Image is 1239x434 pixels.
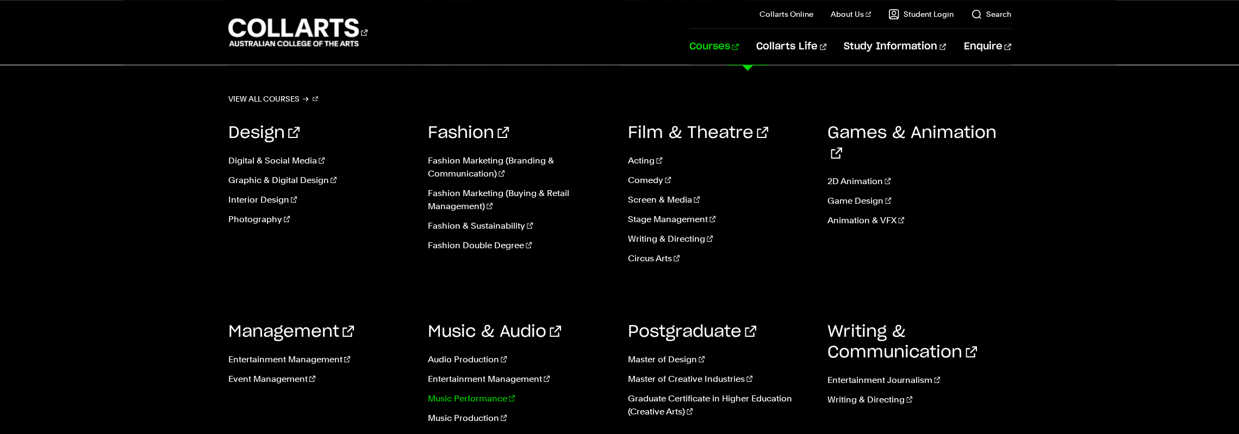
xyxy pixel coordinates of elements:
a: Music Performance [428,392,612,405]
a: Courses [689,29,739,65]
a: Screen & Media [628,193,812,206]
a: Collarts Online [759,9,813,20]
a: Entertainment Management [428,373,612,386]
a: Event Management [228,373,412,386]
a: Acting [628,154,812,167]
a: Enquire [963,29,1011,65]
a: Digital & Social Media [228,154,412,167]
a: Entertainment Journalism [827,374,1011,387]
a: Graphic & Digital Design [228,174,412,187]
a: Film & Theatre [628,125,768,141]
a: Master of Design [628,353,812,366]
a: Fashion [428,125,509,141]
a: Audio Production [428,353,612,366]
a: Comedy [628,174,812,187]
a: Search [971,9,1011,20]
div: Go to homepage [228,17,368,48]
a: Circus Arts [628,252,812,265]
a: Fashion Marketing (Branding & Communication) [428,154,612,180]
a: Interior Design [228,193,412,206]
a: Fashion Double Degree [428,239,612,252]
a: Master of Creative Industries [628,373,812,386]
a: Writing & Directing [827,393,1011,406]
a: Photography [228,213,412,226]
a: Management [228,324,354,340]
a: About Us [831,9,871,20]
a: 2D Animation [827,175,1011,188]
a: Stage Management [628,213,812,226]
a: Animation & VFX [827,214,1011,227]
a: Music Production [428,412,612,425]
a: Game Design [827,194,1011,207]
a: Collarts Life [756,29,826,65]
a: View all courses [228,91,319,106]
a: Writing & Directing [628,232,812,246]
a: Music & Audio [428,324,561,340]
a: Graduate Certificate in Higher Education (Creative Arts) [628,392,812,418]
a: Student Login [888,9,954,20]
a: Postgraduate [628,324,756,340]
a: Fashion Marketing (Buying & Retail Management) [428,187,612,213]
a: Design [228,125,300,141]
a: Writing & Communication [827,324,977,361]
a: Fashion & Sustainability [428,219,612,232]
a: Games & Animation [827,125,997,162]
a: Study Information [844,29,946,65]
a: Entertainment Management [228,353,412,366]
